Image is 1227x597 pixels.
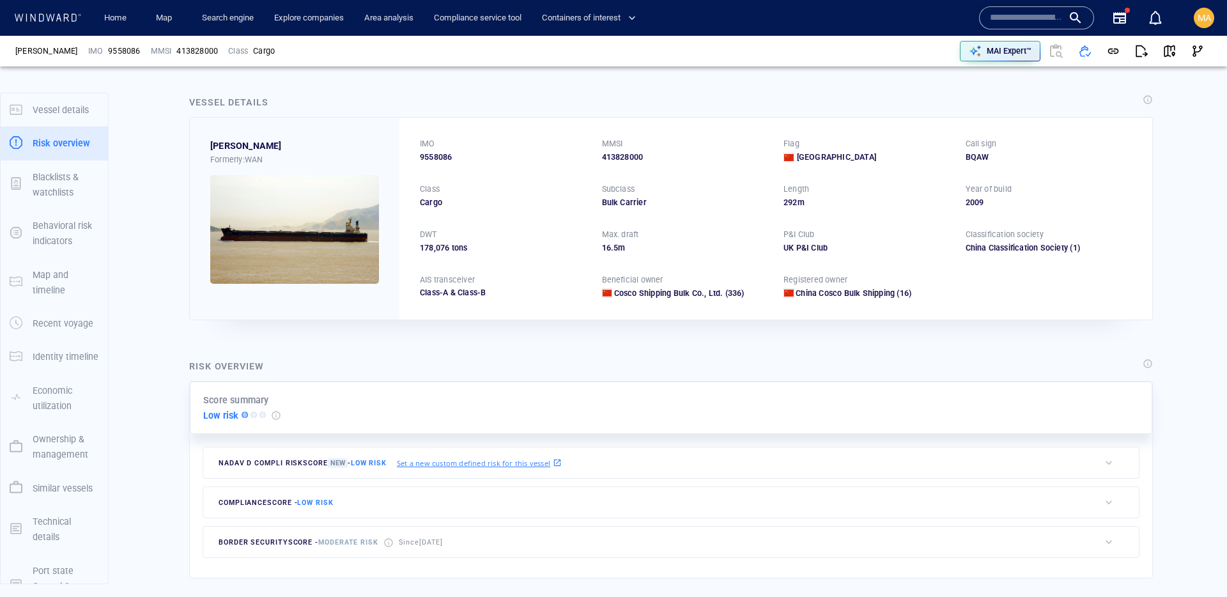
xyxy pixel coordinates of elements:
p: MAI Expert™ [987,45,1031,57]
p: Ownership & management [33,431,99,463]
span: (1) [1068,242,1132,254]
p: Flag [783,138,799,150]
button: Ownership & management [1,423,108,472]
p: MMSI [602,138,623,150]
p: Recent voyage [33,316,93,331]
button: Search engine [197,7,259,29]
p: Score summary [203,392,269,408]
div: Vessel details [189,95,268,110]
p: Similar vessels [33,481,93,496]
span: 9558086 [420,151,452,163]
span: Class-B [448,288,486,297]
div: China Classification Society [966,242,1069,254]
p: Year of build [966,183,1012,195]
a: Map and timeline [1,275,108,288]
span: & [451,288,456,297]
a: Set a new custom defined risk for this vessel [397,456,562,470]
span: New [328,458,348,468]
div: 413828000 [602,151,769,163]
p: P&I Club [783,229,815,240]
a: Port state Control & Casualties [1,579,108,591]
button: Risk overview [1,127,108,160]
button: Recent voyage [1,307,108,340]
span: 5 [613,243,618,252]
p: Subclass [602,183,635,195]
iframe: Chat [1173,539,1217,587]
a: Map [151,7,181,29]
p: Set a new custom defined risk for this vessel [397,458,550,469]
p: DWT [420,229,437,240]
span: [GEOGRAPHIC_DATA] [797,151,876,163]
button: Vessel details [1,93,108,127]
div: China Classification Society [966,242,1132,254]
button: Technical details [1,505,108,554]
p: Blacklists & watchlists [33,169,99,201]
button: Containers of interest [537,7,647,29]
div: BQAW [966,151,1132,163]
button: Map [146,7,187,29]
p: Behavioral risk indicators [33,218,99,249]
a: Similar vessels [1,481,108,493]
span: Low risk [351,459,387,467]
p: Length [783,183,809,195]
a: Cosco Shipping Bulk Co., Ltd. (336) [614,288,745,299]
div: [PERSON_NAME] [15,45,78,57]
button: Home [95,7,135,29]
p: Technical details [33,514,99,545]
span: YUAN XIN HAI [15,45,78,57]
p: AIS transceiver [420,274,475,286]
button: Map and timeline [1,258,108,307]
button: Export report [1127,37,1155,65]
button: Blacklists & watchlists [1,160,108,210]
span: Since [DATE] [399,538,443,547]
div: Cargo [420,197,587,208]
div: Cargo [253,45,275,57]
img: 5905c34b6aad9c5837cacd6a_0 [210,175,379,284]
button: Get link [1099,37,1127,65]
a: Area analysis [359,7,419,29]
div: UK P&I Club [783,242,950,254]
a: Identity timeline [1,350,108,362]
button: Behavioral risk indicators [1,209,108,258]
span: YUAN XIN HAI [210,138,282,153]
a: Risk overview [1,137,108,149]
div: Risk overview [189,359,264,374]
div: 178,076 tons [420,242,587,254]
span: . [611,243,613,252]
p: Identity timeline [33,349,98,364]
span: Nadav D Compli risk score - [219,458,387,468]
a: Behavioral risk indicators [1,227,108,239]
div: [PERSON_NAME] [210,138,282,153]
span: Low risk [297,499,333,507]
button: Add to vessel list [1071,37,1099,65]
p: Registered owner [783,274,847,286]
p: Low risk [203,408,239,423]
div: Bulk Carrier [602,197,769,208]
p: Risk overview [33,136,90,151]
button: View on map [1155,37,1184,65]
span: 292 [783,198,798,207]
button: Economic utilization [1,374,108,423]
span: 9558086 [108,45,140,57]
span: MA [1198,13,1211,23]
a: Economic utilization [1,391,108,403]
button: Explore companies [269,7,349,29]
p: Call sign [966,138,997,150]
button: Visual Link Analysis [1184,37,1212,65]
p: Class [228,45,248,57]
p: Economic utilization [33,383,99,414]
span: (16) [895,288,911,299]
span: China Cosco Bulk Shipping [796,288,895,298]
a: Compliance service tool [429,7,527,29]
span: m [798,198,805,207]
span: Moderate risk [318,538,378,547]
span: border security score - [219,538,378,547]
a: Recent voyage [1,317,108,329]
span: Containers of interest [542,11,636,26]
a: China Cosco Bulk Shipping (16) [796,288,911,299]
span: Cosco Shipping Bulk Co., Ltd. [614,288,723,298]
a: Ownership & management [1,440,108,453]
p: Classification society [966,229,1044,240]
span: compliance score - [219,499,334,507]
